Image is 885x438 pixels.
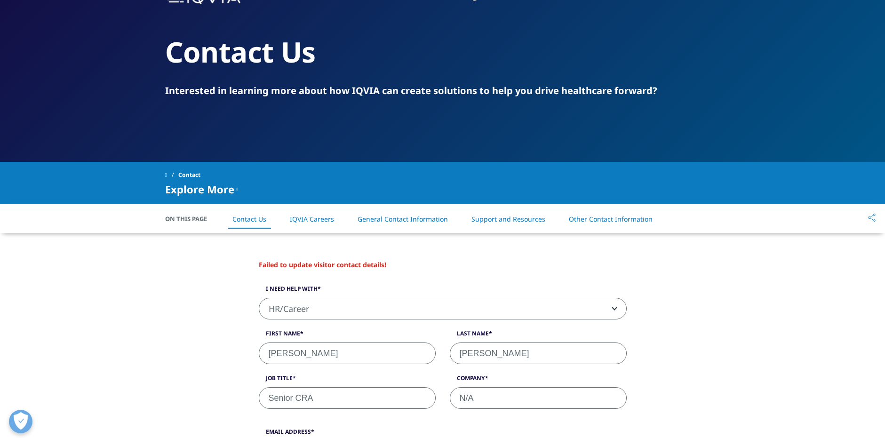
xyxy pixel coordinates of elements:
[569,215,653,223] a: Other Contact Information
[232,215,266,223] a: Contact Us
[259,285,627,298] label: I need help with
[259,329,436,342] label: First Name
[471,215,545,223] a: Support and Resources
[9,410,32,433] button: Open Preferences
[178,167,200,183] span: Contact
[165,34,720,70] h2: Contact Us
[290,215,334,223] a: IQVIA Careers
[259,298,626,320] span: HR/Career
[450,374,627,387] label: Company
[358,215,448,223] a: General Contact Information
[259,260,627,270] li: Failed to update visitor contact details!
[450,329,627,342] label: Last Name
[259,374,436,387] label: Job Title
[165,214,217,223] span: On This Page
[165,84,720,97] div: Interested in learning more about how IQVIA can create solutions to help you drive healthcare for...
[259,298,627,319] span: HR/Career
[165,183,234,195] span: Explore More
